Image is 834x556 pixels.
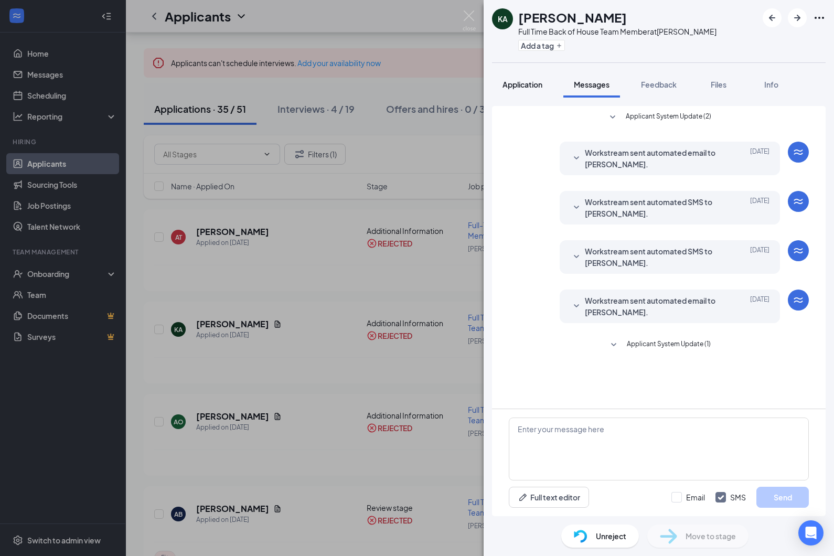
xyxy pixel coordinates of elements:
span: Info [764,80,778,89]
span: Applicant System Update (2) [626,111,711,124]
span: Workstream sent automated email to [PERSON_NAME]. [585,295,722,318]
span: [DATE] [750,245,769,269]
div: Open Intercom Messenger [798,520,824,546]
button: ArrowRight [788,8,807,27]
svg: Pen [518,492,528,502]
span: Move to stage [686,530,736,542]
svg: SmallChevronDown [570,251,583,263]
button: Full text editorPen [509,487,589,508]
div: KA [498,14,508,24]
svg: SmallChevronDown [607,339,620,351]
svg: WorkstreamLogo [792,244,805,257]
svg: WorkstreamLogo [792,294,805,306]
span: Applicant System Update (1) [627,339,711,351]
span: Files [711,80,726,89]
svg: WorkstreamLogo [792,195,805,208]
div: Full Time Back of House Team Member at [PERSON_NAME] [518,26,717,37]
svg: Ellipses [813,12,826,24]
svg: SmallChevronDown [570,201,583,214]
button: PlusAdd a tag [518,40,565,51]
svg: Plus [556,42,562,49]
span: [DATE] [750,147,769,170]
button: SmallChevronDownApplicant System Update (1) [607,339,711,351]
span: Messages [574,80,610,89]
button: ArrowLeftNew [763,8,782,27]
span: [DATE] [750,295,769,318]
h1: [PERSON_NAME] [518,8,627,26]
span: Workstream sent automated SMS to [PERSON_NAME]. [585,245,722,269]
span: Application [502,80,542,89]
svg: SmallChevronDown [570,300,583,313]
span: Unreject [596,530,626,542]
button: SmallChevronDownApplicant System Update (2) [606,111,711,124]
span: Feedback [641,80,677,89]
svg: ArrowLeftNew [766,12,778,24]
svg: WorkstreamLogo [792,146,805,158]
svg: ArrowRight [791,12,804,24]
span: [DATE] [750,196,769,219]
span: Workstream sent automated email to [PERSON_NAME]. [585,147,722,170]
svg: SmallChevronDown [606,111,619,124]
button: Send [756,487,809,508]
span: Workstream sent automated SMS to [PERSON_NAME]. [585,196,722,219]
svg: SmallChevronDown [570,152,583,165]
